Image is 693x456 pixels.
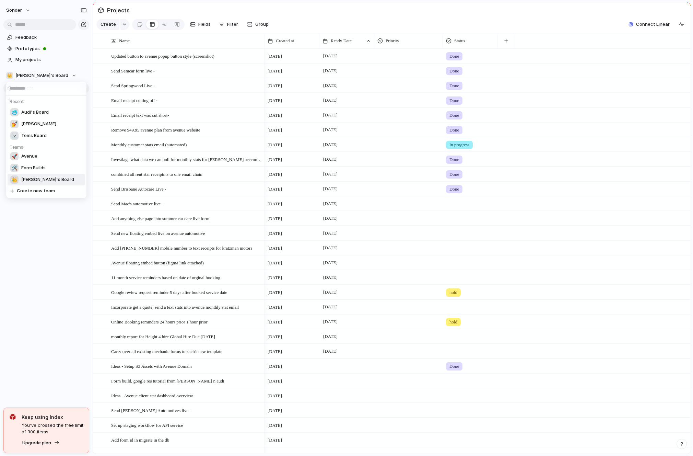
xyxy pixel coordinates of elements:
[10,108,19,116] div: 🥶
[21,153,37,160] span: Avenue
[21,109,49,116] span: Audi's Board
[10,120,19,128] div: 💅
[21,132,47,139] span: Toms Board
[17,187,55,194] span: Create new team
[10,132,19,140] div: ☠️
[10,152,19,160] div: 🚀
[8,141,87,150] h5: Teams
[10,175,19,184] div: 👑
[21,164,46,171] span: Form Builds
[21,121,56,127] span: [PERSON_NAME]
[8,96,87,105] h5: Recent
[21,176,74,183] span: [PERSON_NAME]'s Board
[10,164,19,172] div: 🛠️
